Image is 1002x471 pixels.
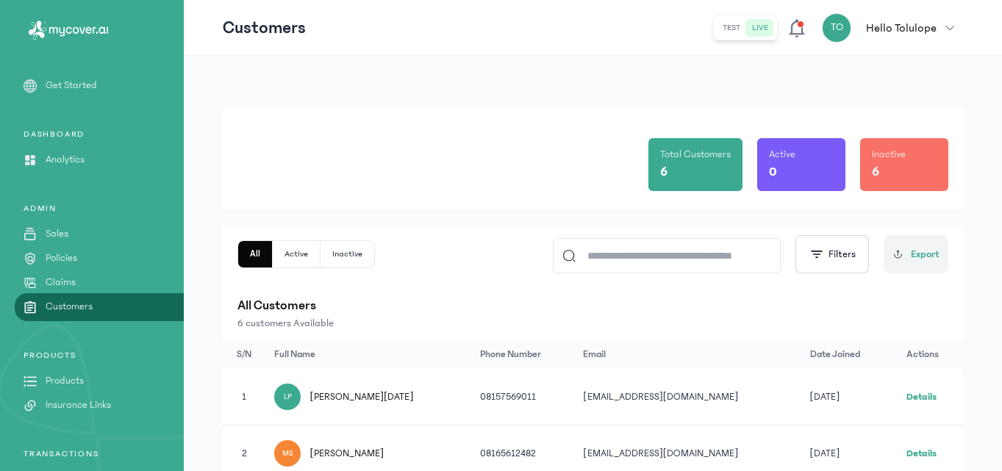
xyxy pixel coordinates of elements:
[223,339,265,369] th: S/N
[480,392,536,402] span: 08157569011
[911,247,940,262] span: Export
[223,16,306,40] p: Customers
[274,384,301,410] div: LP
[238,241,273,267] button: All
[46,275,76,290] p: Claims
[872,147,906,162] p: Inactive
[746,19,774,37] button: live
[801,339,898,369] th: Date joined
[769,162,777,182] p: 0
[242,392,246,402] span: 1
[46,398,111,413] p: Insurance Links
[274,440,301,467] div: MS
[237,316,948,331] p: 6 customers Available
[471,339,574,369] th: Phone Number
[795,235,869,273] button: Filters
[46,226,68,242] p: Sales
[237,295,948,316] p: All Customers
[906,392,937,402] a: Details
[46,152,85,168] p: Analytics
[321,241,374,267] button: Inactive
[583,392,738,402] span: [EMAIL_ADDRESS][DOMAIN_NAME]
[906,448,937,459] a: Details
[898,339,963,369] th: Actions
[242,448,247,459] span: 2
[480,448,536,459] span: 08165612482
[822,13,851,43] div: TO
[872,162,879,182] p: 6
[265,339,470,369] th: Full Name
[574,339,801,369] th: Email
[866,19,937,37] p: Hello Tolulope
[46,299,93,314] p: Customers
[273,241,321,267] button: Active
[801,369,898,425] td: [DATE]
[717,19,746,37] button: test
[46,373,84,389] p: Products
[309,389,413,404] span: [PERSON_NAME][DATE]
[660,162,668,182] p: 6
[769,147,795,162] p: Active
[309,446,384,461] span: [PERSON_NAME]
[583,448,738,459] span: [EMAIL_ADDRESS][DOMAIN_NAME]
[660,147,731,162] p: Total Customers
[46,78,97,93] p: Get Started
[884,235,948,273] button: Export
[46,251,77,266] p: Policies
[822,13,963,43] button: TOHello Tolulope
